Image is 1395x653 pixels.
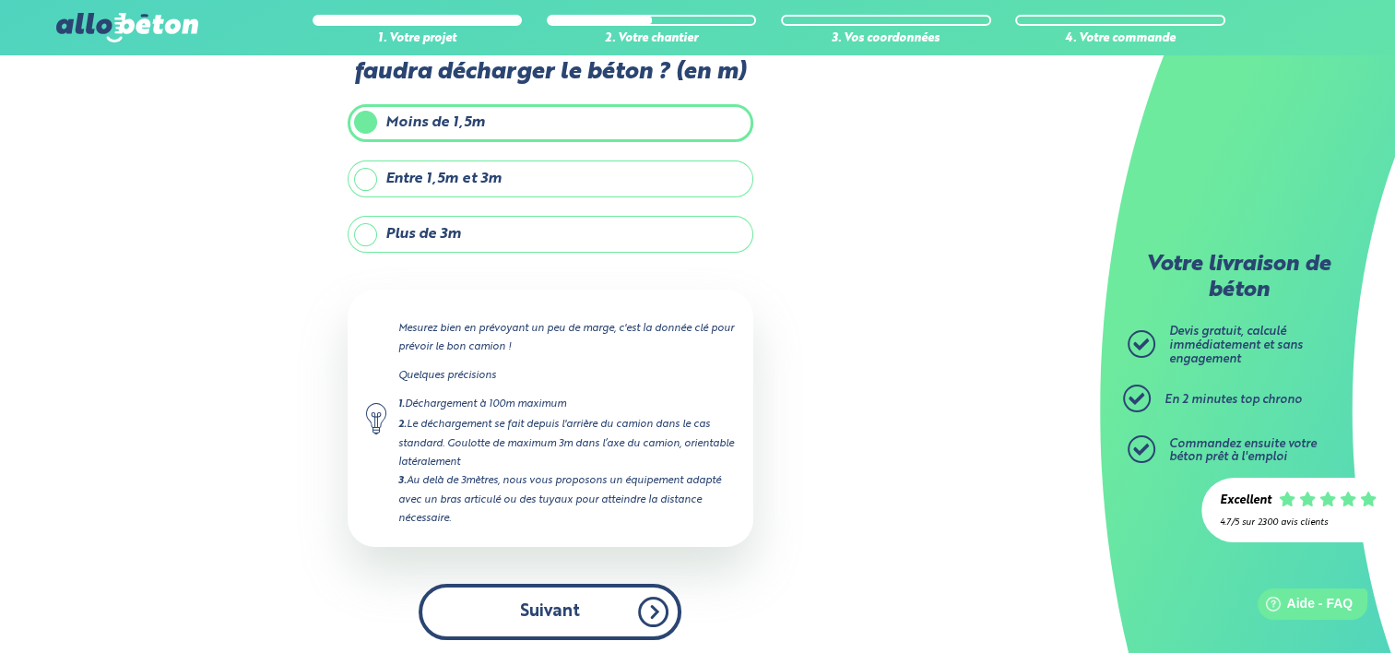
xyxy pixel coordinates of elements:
[781,32,991,46] div: 3. Vos coordonnées
[1164,394,1302,406] span: En 2 minutes top chrono
[56,13,198,42] img: allobéton
[398,319,735,356] p: Mesurez bien en prévoyant un peu de marge, c'est la donnée clé pour prévoir le bon camion !
[398,366,735,385] p: Quelques précisions
[547,32,757,46] div: 2. Votre chantier
[1231,581,1375,633] iframe: Help widget launcher
[348,104,753,141] label: Moins de 1,5m
[398,471,735,528] div: Au delà de 3mètres, nous vous proposons un équipement adapté avec un bras articulé ou des tuyaux ...
[313,32,523,46] div: 1. Votre projet
[1169,326,1303,364] span: Devis gratuit, calculé immédiatement et sans engagement
[1132,253,1344,303] p: Votre livraison de béton
[398,420,407,430] strong: 2.
[1169,438,1317,464] span: Commandez ensuite votre béton prêt à l'emploi
[1220,494,1271,508] div: Excellent
[348,216,753,253] label: Plus de 3m
[1015,32,1225,46] div: 4. Votre commande
[419,584,681,640] button: Suivant
[398,399,405,410] strong: 1.
[398,395,735,414] div: Déchargement à 100m maximum
[398,415,735,471] div: Le déchargement se fait depuis l'arrière du camion dans le cas standard. Goulotte de maximum 3m d...
[348,160,753,197] label: Entre 1,5m et 3m
[398,476,407,486] strong: 3.
[1220,517,1377,528] div: 4.7/5 sur 2300 avis clients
